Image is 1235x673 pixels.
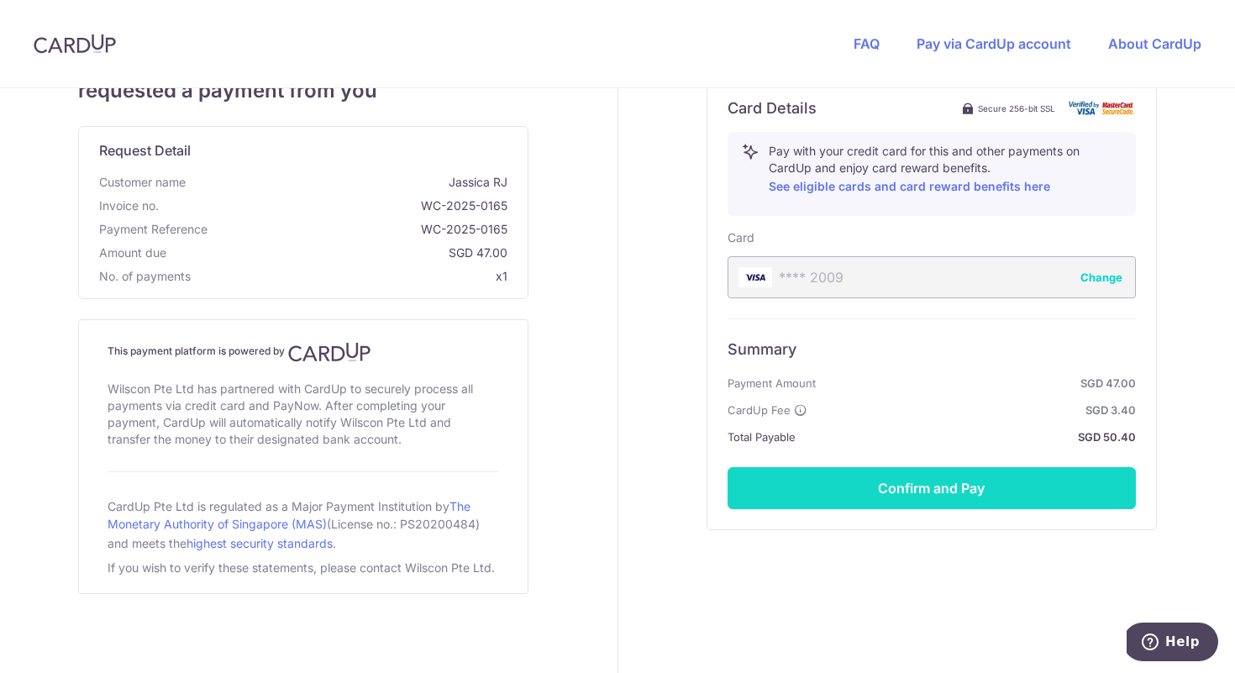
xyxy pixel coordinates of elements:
[108,342,499,362] h4: This payment platform is powered by
[728,229,754,246] label: Card
[34,34,116,54] img: CardUp
[769,179,1050,193] a: See eligible cards and card reward benefits here
[917,35,1071,52] a: Pay via CardUp account
[854,35,880,52] a: FAQ
[1127,623,1218,665] iframe: Opens a widget where you can find more information
[728,98,817,118] h6: Card Details
[728,427,796,447] span: Total Payable
[728,467,1136,509] button: Confirm and Pay
[173,244,507,261] span: SGD 47.00
[108,556,498,580] div: If you wish to verify these statements, please contact Wilscon Pte Ltd.
[822,373,1136,393] strong: SGD 47.00
[214,221,507,238] span: WC-2025-0165
[728,339,1136,360] h6: Summary
[728,373,816,393] span: Payment Amount
[769,143,1122,197] p: Pay with your credit card for this and other payments on CardUp and enjoy card reward benefits.
[1069,101,1136,115] img: card secure
[978,102,1055,115] span: Secure 256-bit SSL
[1108,35,1201,52] a: About CardUp
[99,174,186,191] span: Customer name
[99,197,159,214] span: Invoice no.
[192,174,507,191] span: Jassica RJ
[1080,269,1122,286] button: Change
[108,492,499,556] div: CardUp Pte Ltd is regulated as a Major Payment Institution by (License no.: PS20200484) and meets...
[99,222,208,236] span: translation missing: en.payment_reference
[496,269,507,283] span: x1
[166,197,507,214] span: WC-2025-0165
[802,427,1136,447] strong: SGD 50.40
[78,76,528,106] span: requested a payment from you
[728,400,791,420] span: CardUp Fee
[99,268,191,285] span: No. of payments
[99,244,166,261] span: Amount due
[187,536,333,550] a: highest security standards
[814,400,1136,420] strong: SGD 3.40
[108,377,499,451] div: Wilscon Pte Ltd has partnered with CardUp to securely process all payments via credit card and Pa...
[288,342,370,362] img: CardUp
[99,142,191,159] span: translation missing: en.request_detail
